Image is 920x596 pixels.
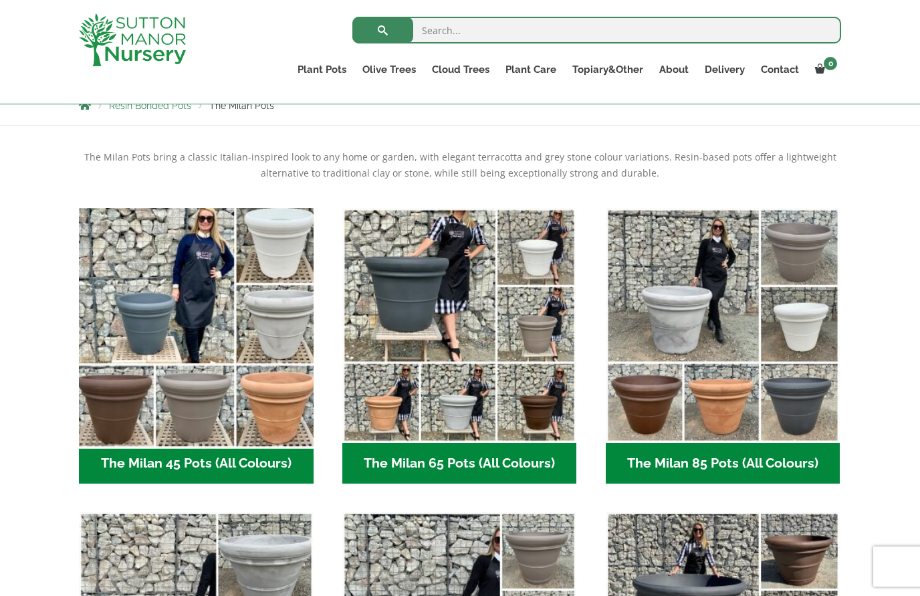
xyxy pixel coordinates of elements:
h2: The Milan 65 Pots (All Colours) [342,443,577,484]
a: Visit product category The Milan 85 Pots (All Colours) [606,208,840,484]
img: logo [79,13,186,66]
img: The Milan 45 Pots (All Colours) [73,202,319,448]
a: Cloud Trees [424,60,497,79]
a: Visit product category The Milan 45 Pots (All Colours) [79,208,314,484]
a: Resin Bonded Pots [109,100,191,111]
a: Visit product category The Milan 65 Pots (All Colours) [342,208,577,484]
img: The Milan 85 Pots (All Colours) [606,208,840,443]
a: Topiary&Other [564,60,651,79]
h2: The Milan 85 Pots (All Colours) [606,443,840,484]
input: Search... [352,17,841,43]
a: 0 [807,60,841,79]
a: Plant Care [497,60,564,79]
a: Plant Pots [290,60,354,79]
span: The Milan Pots [209,100,274,111]
a: Contact [753,60,807,79]
h2: The Milan 45 Pots (All Colours) [79,443,314,484]
a: Olive Trees [354,60,424,79]
img: The Milan 65 Pots (All Colours) [342,208,577,443]
nav: Breadcrumbs [79,100,841,110]
a: About [651,60,697,79]
span: 0 [824,57,837,70]
p: The Milan Pots bring a classic Italian-inspired look to any home or garden, with elegant terracot... [79,149,841,181]
a: Delivery [697,60,753,79]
